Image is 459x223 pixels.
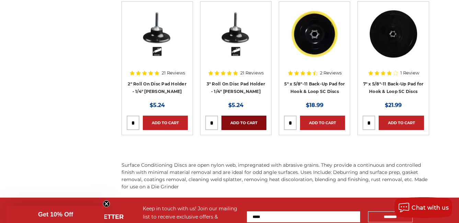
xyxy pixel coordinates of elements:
a: Add to Cart [221,116,266,130]
a: Add to Cart [300,116,345,130]
a: 3" Roll On Disc Pad Holder - 1/4" Shank [205,7,266,68]
span: Chat with us [412,204,449,211]
img: 7" x 5/8"-11 Back-Up Pad for Hook & Loop SC Discs [366,7,421,61]
button: Chat with us [394,197,452,218]
a: 3" Roll On Disc Pad Holder - 1/4" [PERSON_NAME] [207,81,265,94]
a: 2" Roll On Disc Pad Holder - 1/4" [PERSON_NAME] [128,81,186,94]
a: 7" x 5/8"-11 Back-Up Pad for Hook & Loop SC Discs [363,81,424,94]
a: 7" x 5/8"-11 Back-Up Pad for Hook & Loop SC Discs [363,7,424,68]
img: 5" x 5/8"-11 Back-Up Pad for Hook & Loop SC Discs [287,7,342,61]
span: $5.24 [228,102,243,108]
a: Add to Cart [379,116,424,130]
span: $21.99 [385,102,402,108]
span: Get 10% Off [38,211,73,218]
img: 2" Roll On Disc Pad Holder - 1/4" Shank [130,7,185,61]
a: 2" Roll On Disc Pad Holder - 1/4" Shank [127,7,188,68]
p: Surface Conditioning Discs are open nylon web, impregnated with abrasive grains. They provide a c... [122,162,429,190]
img: 3" Roll On Disc Pad Holder - 1/4" Shank [208,7,263,61]
span: $5.24 [150,102,165,108]
span: 21 Reviews [240,71,264,75]
a: 5" x 5/8"-11 Back-Up Pad for Hook & Loop SC Discs [284,7,345,68]
span: 1 Review [400,71,419,75]
a: 5" x 5/8"-11 Back-Up Pad for Hook & Loop SC Discs [284,81,345,94]
a: Add to Cart [143,116,188,130]
span: 2 Reviews [320,71,342,75]
span: $18.99 [306,102,323,108]
span: 21 Reviews [162,71,185,75]
button: Close teaser [103,200,110,207]
div: Get 10% OffClose teaser [7,206,104,223]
